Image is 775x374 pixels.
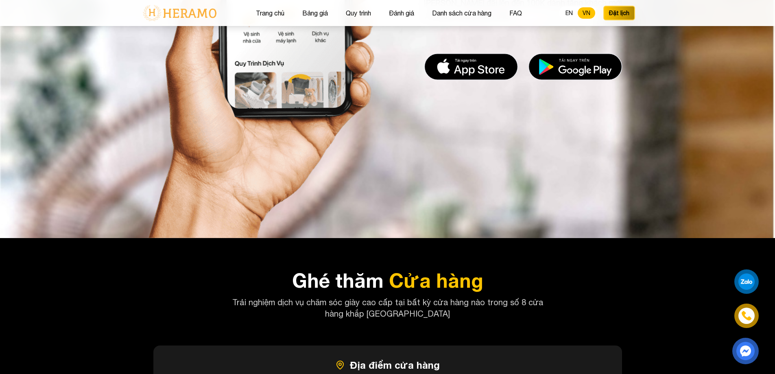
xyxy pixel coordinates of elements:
img: DMCA.com Protection Status [424,53,518,80]
button: Bảng giá [300,8,330,18]
img: phone-icon [742,311,751,320]
h2: Ghé thăm [109,271,666,290]
button: Trang chủ [253,8,287,18]
p: Trải nghiệm dịch vụ chăm sóc giày cao cấp tại bất kỳ cửa hàng nào trong số 8 cửa hàng khắp [GEOGR... [231,297,544,319]
button: EN [561,7,578,19]
a: phone-icon [736,305,758,327]
button: Đặt lịch [603,6,635,20]
img: logo-with-text.png [140,4,219,22]
h3: Địa điểm cửa hàng [166,359,609,372]
img: DMCA.com Protection Status [528,53,622,80]
button: Đánh giá [386,8,417,18]
button: FAQ [507,8,524,18]
span: Cửa hàng [389,269,483,292]
button: Danh sách cửa hàng [430,8,494,18]
button: VN [578,7,595,19]
button: Quy trình [343,8,373,18]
